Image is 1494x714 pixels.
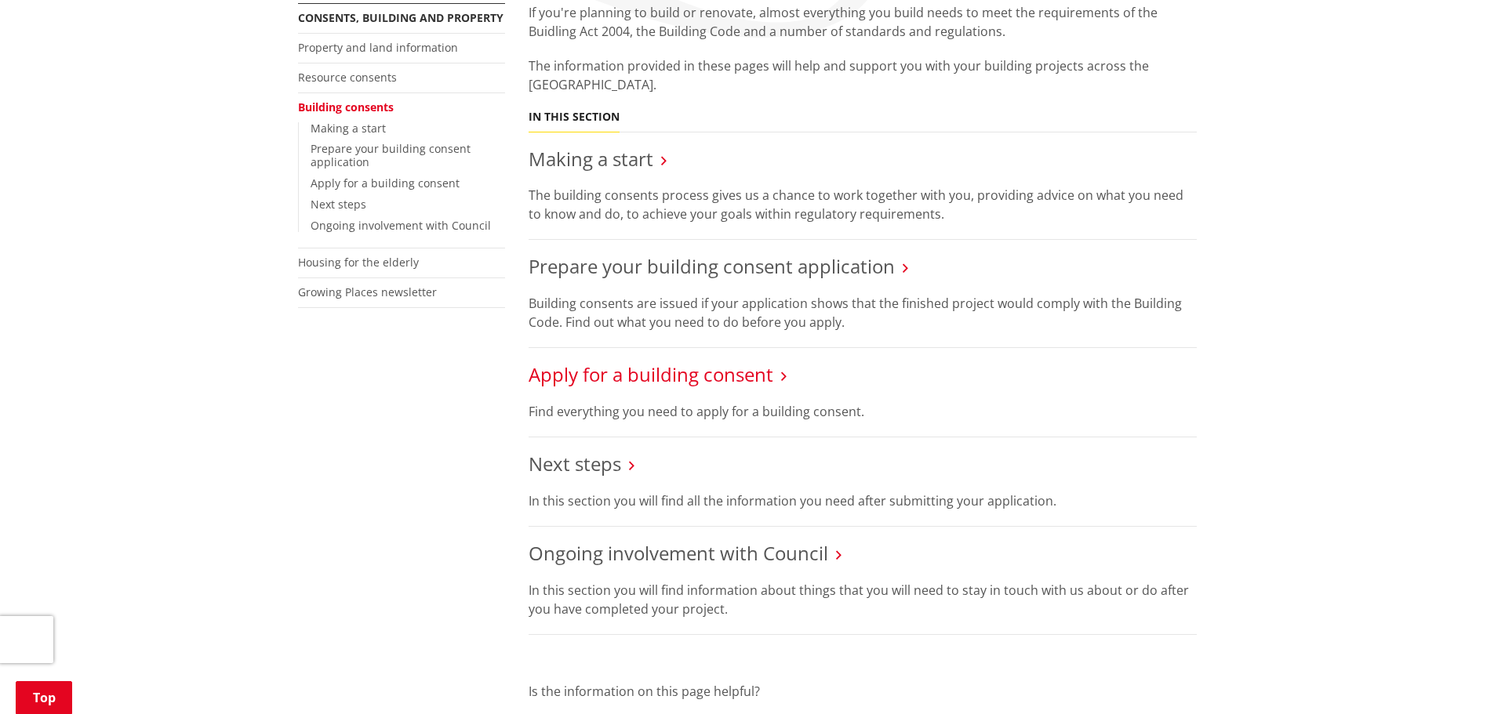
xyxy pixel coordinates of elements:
a: Consents, building and property [298,10,503,25]
a: Apply for a building consent [311,176,460,190]
a: Prepare your building consent application [311,141,471,169]
a: Ongoing involvement with Council [529,540,828,566]
a: Ongoing involvement with Council [311,218,491,233]
a: Prepare your building consent application [529,253,895,279]
p: In this section you will find all the information you need after submitting your application. [529,491,1197,510]
p: The building consents process gives us a chance to work together with you, providing advice on wh... [529,186,1197,223]
a: Building consents [298,100,394,114]
a: Making a start [311,121,386,136]
a: Top [16,681,72,714]
p: The information provided in these pages will help and support you with your building projects acr... [529,56,1197,94]
p: In this section you will find information about things that you will need to stay in touch with u... [529,581,1197,618]
p: Building consents are issued if your application shows that the finished project would comply wit... [529,294,1197,332]
a: Apply for a building consent [529,361,773,387]
a: Next steps [529,451,621,477]
h5: In this section [529,111,620,124]
a: Resource consents [298,70,397,85]
p: If you're planning to build or renovate, almost everything you build needs to meet the requiremen... [529,3,1197,41]
a: Growing Places newsletter [298,285,437,299]
a: Property and land information [298,40,458,55]
a: Housing for the elderly [298,255,419,270]
iframe: Messenger Launcher [1422,648,1478,705]
a: Making a start [529,146,653,172]
p: Is the information on this page helpful? [529,682,1197,701]
a: Next steps [311,197,366,212]
p: Find everything you need to apply for a building consent. [529,402,1197,421]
